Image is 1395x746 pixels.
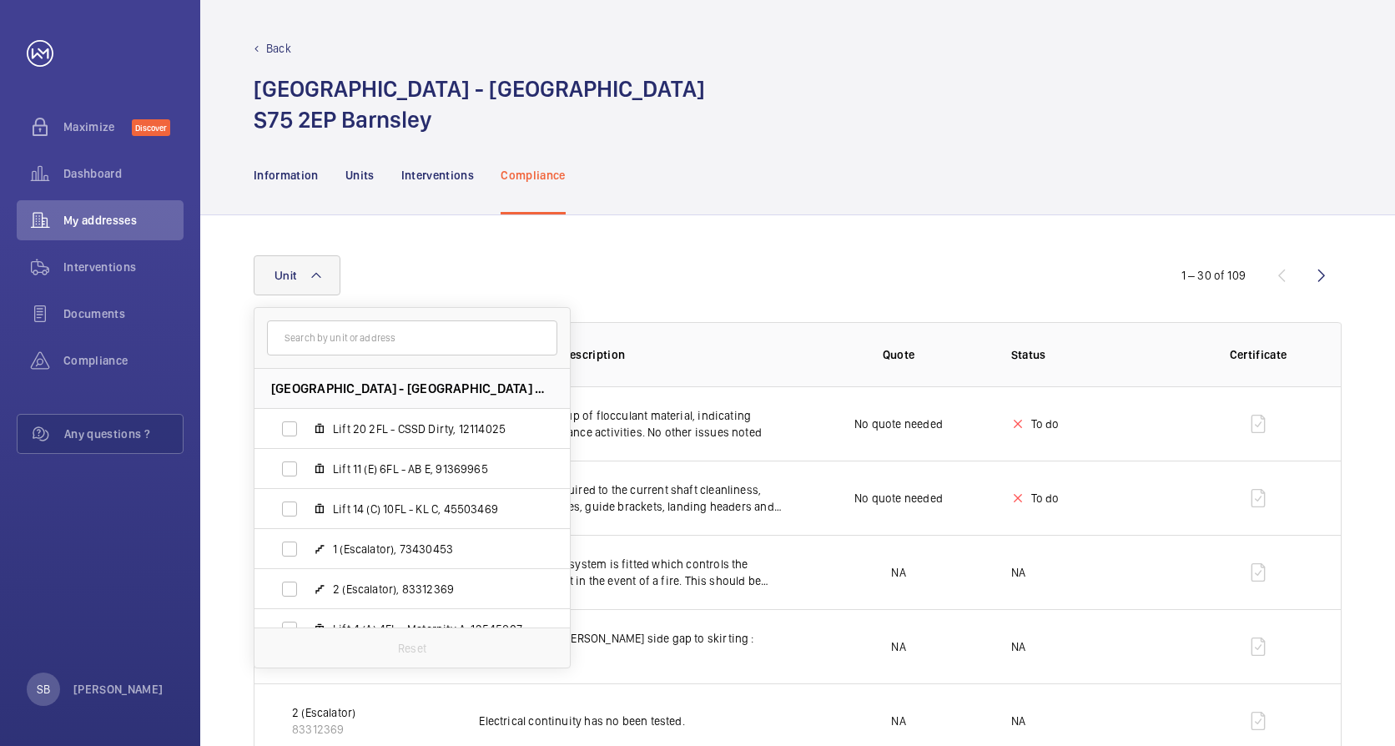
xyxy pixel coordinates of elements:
span: Documents [63,305,184,322]
p: Interventions [401,167,475,184]
span: Any questions ? [64,426,183,442]
span: Dashboard [63,165,184,182]
p: Back [266,40,291,57]
p: NA [1011,638,1025,655]
p: NA [891,638,905,655]
h1: [GEOGRAPHIC_DATA] - [GEOGRAPHIC_DATA] S75 2EP Barnsley [254,73,705,135]
span: Compliance [63,352,184,369]
p: Electrical continuity has no been tested. [479,713,786,729]
p: Certificate [1209,346,1307,363]
p: Insurance item description [479,346,786,363]
span: Interventions [63,259,184,275]
p: Significant buildup of flocculant material, indicating minimal maintenance activities. No other i... [479,407,786,441]
p: No quote needed [854,490,943,507]
p: NA [891,713,905,729]
button: Unit [254,255,340,295]
span: Lift 11 (E) 6FL - AB E, 91369965 [333,461,526,477]
p: To do [1031,416,1060,432]
p: Status [1011,346,1182,363]
span: My addresses [63,212,184,229]
span: [GEOGRAPHIC_DATA] - [GEOGRAPHIC_DATA] BARNSLEY [271,380,553,397]
span: Lift 4 (A) 4FL - Maternity A, 12545807 [333,621,526,638]
p: SB [37,681,50,698]
p: Improvement required to the current shaft cleanliness, including all ledges, guide brackets, land... [479,481,786,515]
span: Unit [274,269,296,282]
p: Units [345,167,375,184]
p: Quote [883,346,915,363]
input: Search by unit or address [267,320,557,355]
p: Total measured [PERSON_NAME] side gap to skirting : 6.0mm max [479,630,786,663]
p: NA [1011,564,1025,581]
p: Compliance [501,167,566,184]
p: 83312369 [292,721,355,738]
span: Lift 20 2FL - CSSD Dirty, 12114025 [333,421,526,437]
p: To do [1031,490,1060,507]
div: 1 – 30 of 109 [1181,267,1246,284]
span: 1 (Escalator), 73430453 [333,541,526,557]
p: No quote needed [854,416,943,432]
span: Maximize [63,118,132,135]
p: A supplementary system is fitted which controls the function of the lift in the event of a fire. ... [479,556,786,589]
p: NA [891,564,905,581]
p: Reset [398,640,426,657]
span: 2 (Escalator), 83312369 [333,581,526,597]
p: NA [1011,713,1025,729]
p: Information [254,167,319,184]
p: 2 (Escalator) [292,704,355,721]
span: Discover [132,119,170,136]
p: [PERSON_NAME] [73,681,164,698]
span: Lift 14 (C) 10FL - KL C, 45503469 [333,501,526,517]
